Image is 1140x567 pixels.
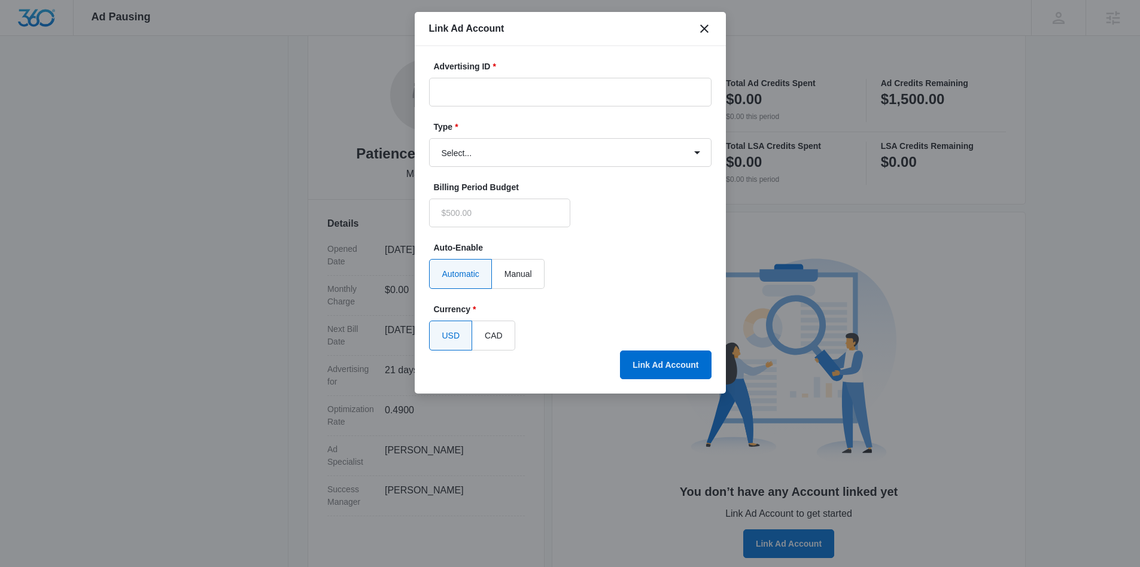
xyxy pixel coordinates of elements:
label: Type [434,121,716,133]
label: Automatic [429,259,492,289]
label: Advertising ID [434,60,716,73]
label: USD [429,321,473,350]
label: Currency [434,303,716,316]
label: Auto-Enable [434,242,716,254]
label: Billing Period Budget [434,181,575,194]
button: close [697,22,712,36]
h1: Link Ad Account [429,22,504,36]
label: CAD [472,321,515,350]
label: Manual [492,259,545,289]
button: Link Ad Account [620,350,711,379]
input: $500.00 [429,199,570,227]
